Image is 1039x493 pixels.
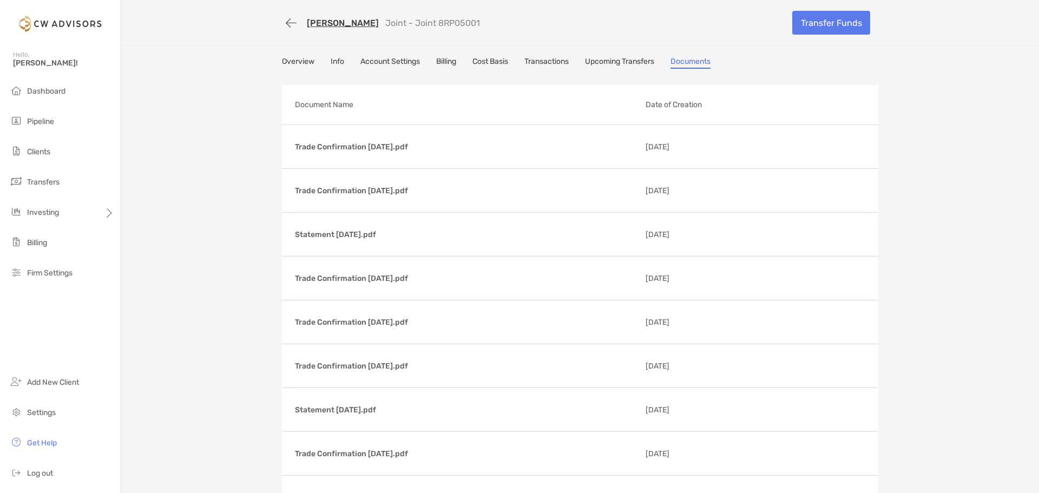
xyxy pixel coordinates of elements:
[13,4,108,43] img: Zoe Logo
[436,57,456,69] a: Billing
[670,57,711,69] a: Documents
[646,228,731,241] p: [DATE]
[524,57,569,69] a: Transactions
[307,18,379,28] a: [PERSON_NAME]
[646,272,731,285] p: [DATE]
[295,184,637,198] p: Trade Confirmation [DATE].pdf
[646,403,731,417] p: [DATE]
[331,57,344,69] a: Info
[585,57,654,69] a: Upcoming Transfers
[295,447,637,461] p: Trade Confirmation [DATE].pdf
[282,57,314,69] a: Overview
[472,57,508,69] a: Cost Basis
[792,11,870,35] a: Transfer Funds
[646,447,731,461] p: [DATE]
[646,140,731,154] p: [DATE]
[646,184,731,198] p: [DATE]
[646,359,731,373] p: [DATE]
[295,228,637,241] p: Statement [DATE].pdf
[295,272,637,285] p: Trade Confirmation [DATE].pdf
[360,57,420,69] a: Account Settings
[295,359,637,373] p: Trade Confirmation [DATE].pdf
[385,18,480,28] p: Joint - Joint 8RP05001
[295,315,637,329] p: Trade Confirmation [DATE].pdf
[295,98,637,111] p: Document Name
[295,403,637,417] p: Statement [DATE].pdf
[646,315,731,329] p: [DATE]
[646,98,874,111] p: Date of Creation
[295,140,637,154] p: Trade Confirmation [DATE].pdf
